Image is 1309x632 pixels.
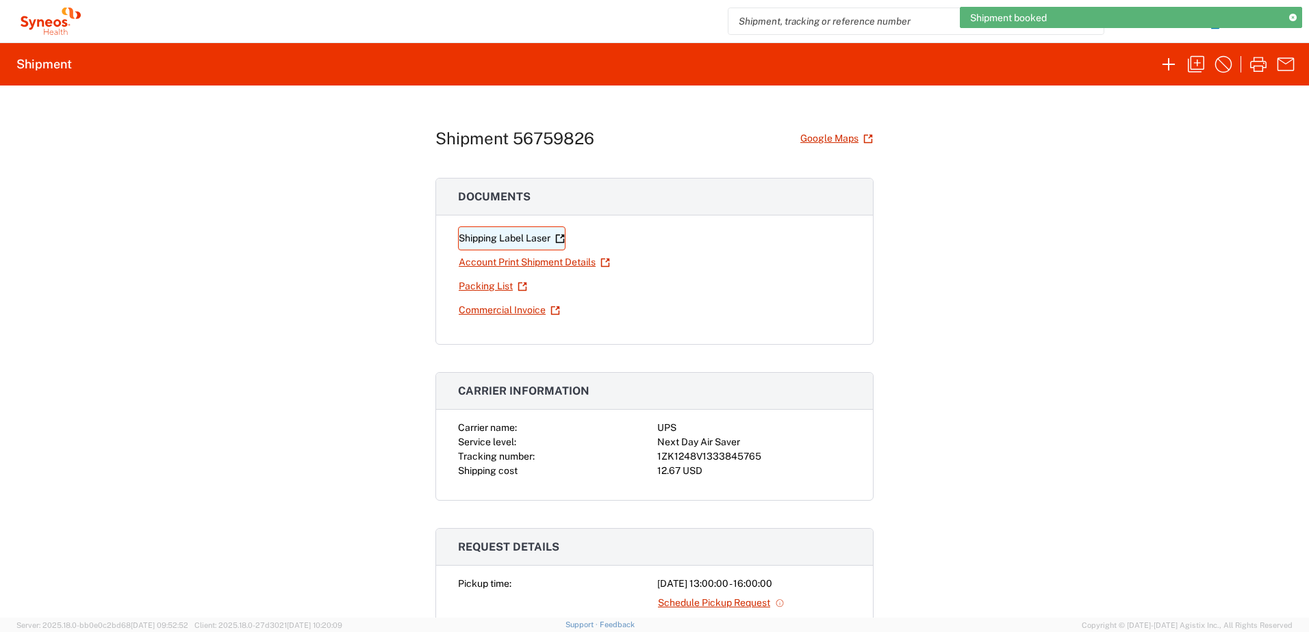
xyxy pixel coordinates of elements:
[458,578,511,589] span: Pickup time:
[458,384,589,397] span: Carrier information
[1082,619,1293,631] span: Copyright © [DATE]-[DATE] Agistix Inc., All Rights Reserved
[458,540,559,553] span: Request details
[657,577,851,591] div: [DATE] 13:00:00 - 16:00:00
[970,12,1047,24] span: Shipment booked
[458,190,531,203] span: Documents
[458,298,561,322] a: Commercial Invoice
[16,621,188,629] span: Server: 2025.18.0-bb0e0c2bd68
[600,620,635,629] a: Feedback
[657,591,785,615] a: Schedule Pickup Request
[458,274,528,298] a: Packing List
[287,621,342,629] span: [DATE] 10:20:09
[194,621,342,629] span: Client: 2025.18.0-27d3021
[657,615,851,629] div: -
[565,620,600,629] a: Support
[657,421,851,435] div: UPS
[16,56,72,73] h2: Shipment
[458,465,518,476] span: Shipping cost
[458,422,517,433] span: Carrier name:
[657,464,851,478] div: 12.67 USD
[458,250,611,274] a: Account Print Shipment Details
[728,8,1083,34] input: Shipment, tracking or reference number
[458,451,535,462] span: Tracking number:
[458,616,517,627] span: Delivery time:
[458,436,516,447] span: Service level:
[657,449,851,464] div: 1ZK1248V1333845765
[435,129,594,148] h1: Shipment 56759826
[458,226,565,250] a: Shipping Label Laser
[131,621,188,629] span: [DATE] 09:52:52
[657,435,851,449] div: Next Day Air Saver
[800,127,874,150] a: Google Maps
